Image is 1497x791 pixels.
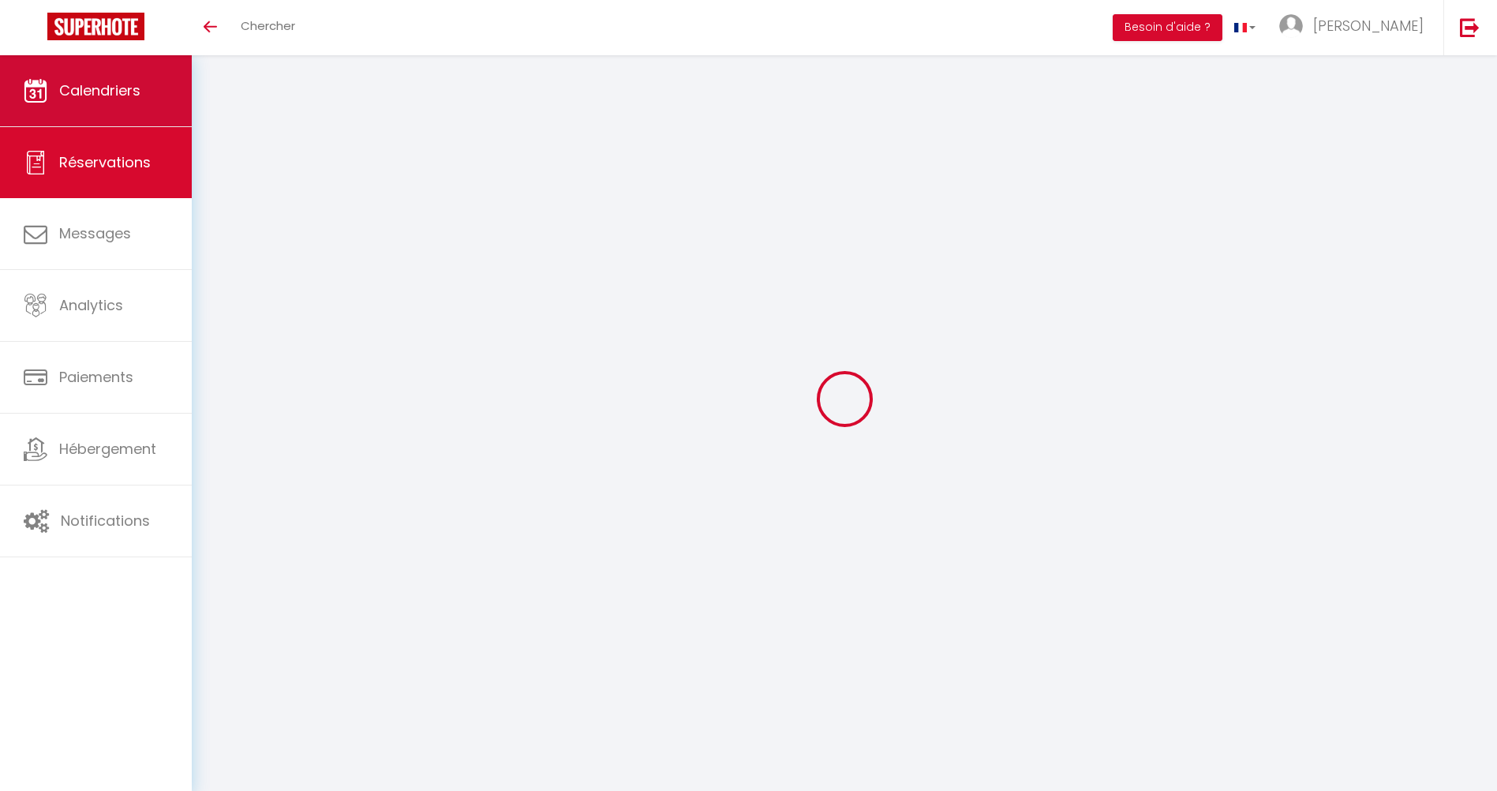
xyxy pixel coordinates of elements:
span: [PERSON_NAME] [1313,16,1424,36]
span: Paiements [59,367,133,387]
span: Hébergement [59,439,156,459]
img: logout [1460,17,1480,37]
span: Réservations [59,152,151,172]
span: Analytics [59,295,123,315]
span: Calendriers [59,81,140,100]
span: Notifications [61,511,150,530]
button: Besoin d'aide ? [1113,14,1222,41]
img: Super Booking [47,13,144,40]
span: Chercher [241,17,295,34]
img: ... [1279,14,1303,38]
span: Messages [59,223,131,243]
